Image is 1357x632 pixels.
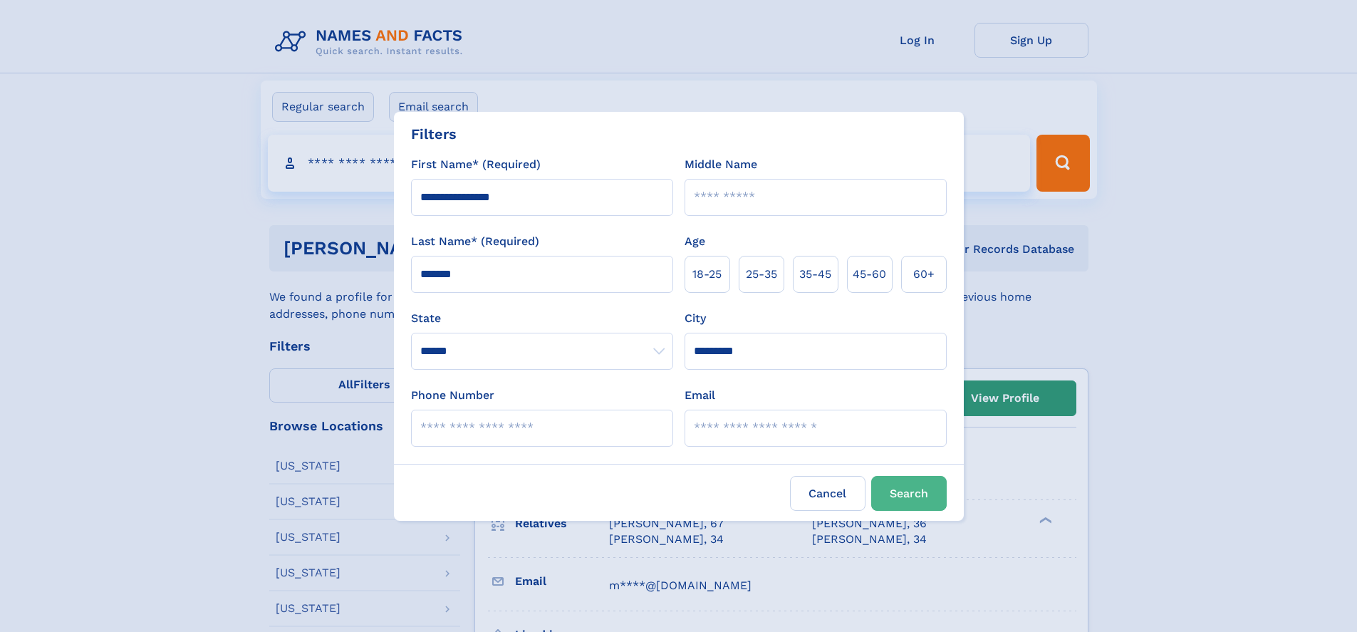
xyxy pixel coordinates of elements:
label: Age [685,233,705,250]
label: Email [685,387,715,404]
label: First Name* (Required) [411,156,541,173]
label: Cancel [790,476,865,511]
button: Search [871,476,947,511]
label: State [411,310,673,327]
span: 18‑25 [692,266,722,283]
span: 25‑35 [746,266,777,283]
label: Phone Number [411,387,494,404]
span: 60+ [913,266,935,283]
label: City [685,310,706,327]
span: 45‑60 [853,266,886,283]
div: Filters [411,123,457,145]
label: Middle Name [685,156,757,173]
span: 35‑45 [799,266,831,283]
label: Last Name* (Required) [411,233,539,250]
